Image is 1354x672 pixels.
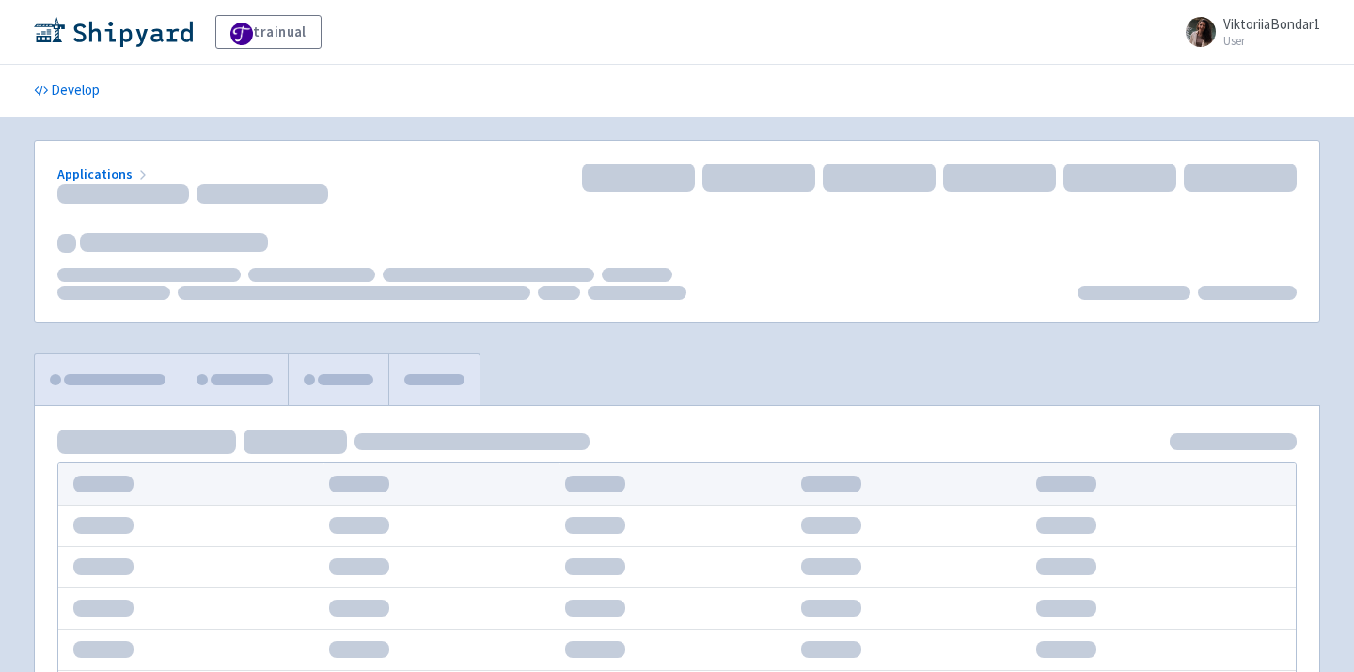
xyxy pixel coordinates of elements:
small: User [1223,35,1320,47]
a: Develop [34,65,100,117]
span: ViktoriiaBondar1 [1223,15,1320,33]
a: ViktoriiaBondar1 User [1174,17,1320,47]
a: Applications [57,165,150,182]
a: trainual [215,15,322,49]
img: Shipyard logo [34,17,193,47]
